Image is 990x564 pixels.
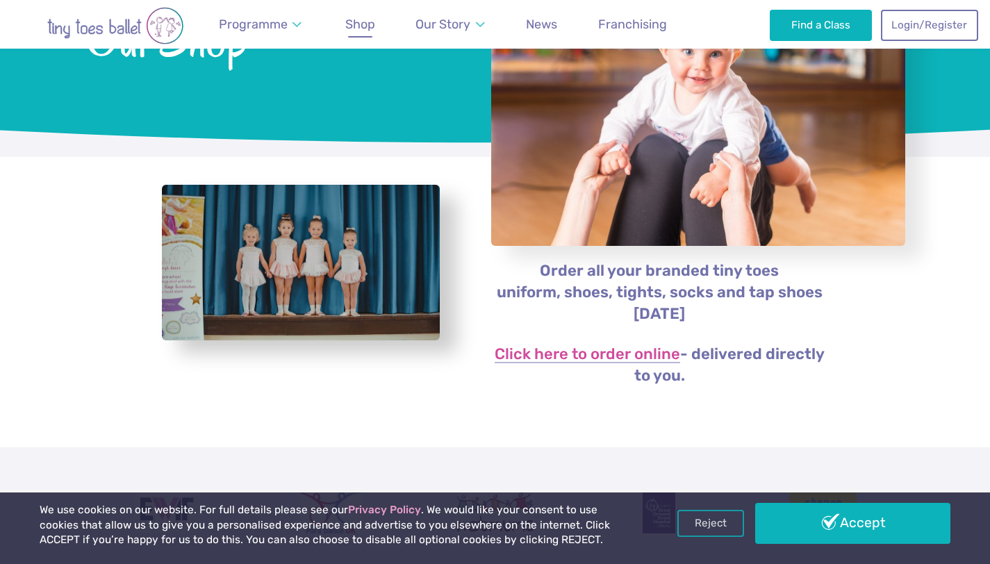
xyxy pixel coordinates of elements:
span: Programme [219,17,288,31]
a: Privacy Policy [348,504,421,516]
a: News [520,9,563,40]
a: Accept [755,503,950,543]
a: Login/Register [881,10,978,40]
a: Franchising [592,9,673,40]
a: View full-size image [162,185,440,341]
p: We use cookies on our website. For full details please see our . We would like your consent to us... [40,503,632,548]
a: Shop [339,9,381,40]
a: Reject [677,510,744,536]
span: Our Shop [85,10,454,67]
span: News [526,17,557,31]
span: Franchising [598,17,667,31]
img: tiny toes ballet [18,7,213,44]
a: Click here to order online [495,347,680,363]
span: Our Story [415,17,470,31]
p: Order all your branded tiny toes uniform, shoes, tights, socks and tap shoes [DATE] [490,260,829,325]
a: Programme [213,9,308,40]
a: Find a Class [770,10,872,40]
span: Shop [345,17,375,31]
p: - delivered directly to you. [490,344,829,387]
a: Our Story [409,9,491,40]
